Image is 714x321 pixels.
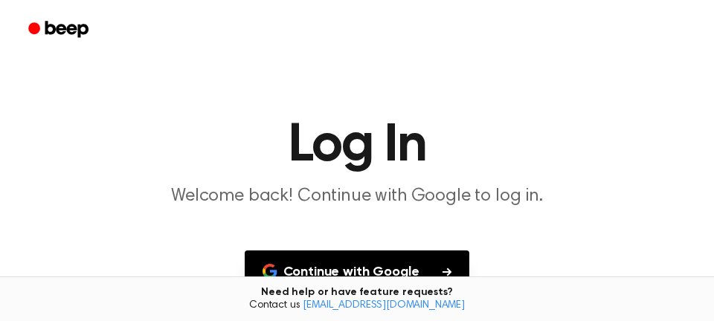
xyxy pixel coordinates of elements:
[18,119,696,172] h1: Log In
[245,250,470,294] button: Continue with Google
[9,299,705,313] span: Contact us
[71,184,643,209] p: Welcome back! Continue with Google to log in.
[303,300,465,311] a: [EMAIL_ADDRESS][DOMAIN_NAME]
[18,16,102,45] a: Beep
